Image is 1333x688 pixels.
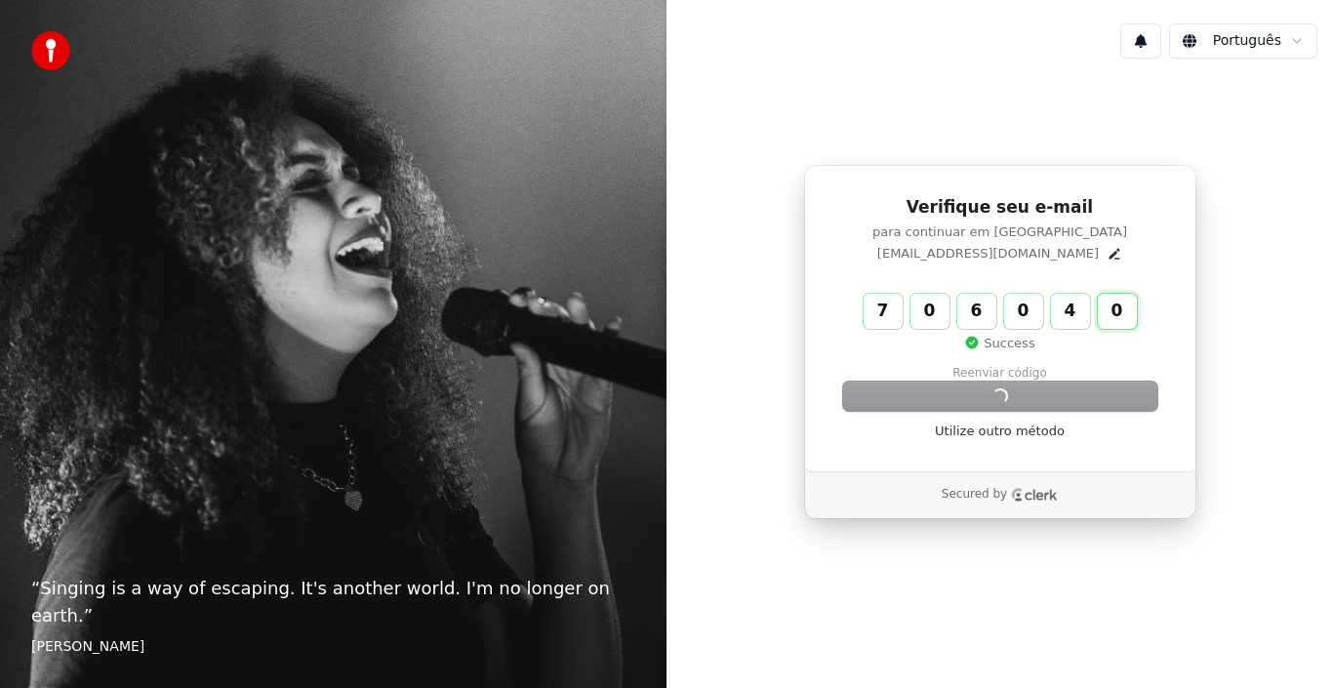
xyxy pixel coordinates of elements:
[935,423,1065,440] a: Utilize outro método
[864,294,1176,329] input: Enter verification code
[843,223,1157,241] p: para continuar em [GEOGRAPHIC_DATA]
[843,196,1157,220] h1: Verifique seu e-mail
[31,31,70,70] img: youka
[877,245,1099,263] p: [EMAIL_ADDRESS][DOMAIN_NAME]
[1011,488,1058,502] a: Clerk logo
[1107,246,1122,262] button: Edit
[31,575,635,629] p: “ Singing is a way of escaping. It's another world. I'm no longer on earth. ”
[31,637,635,657] footer: [PERSON_NAME]
[942,487,1007,503] p: Secured by
[964,335,1034,352] p: Success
